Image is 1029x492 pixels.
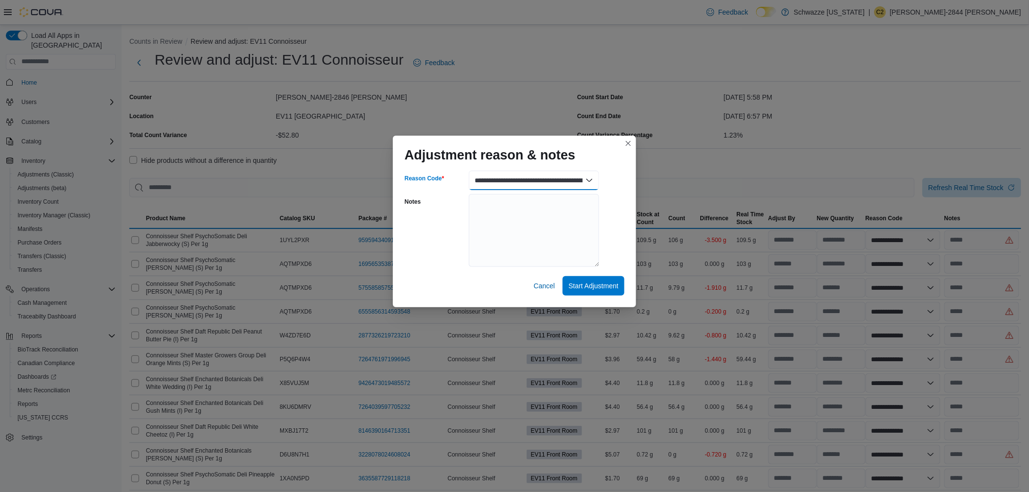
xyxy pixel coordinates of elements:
button: Closes this modal window [622,138,634,149]
span: Cancel [534,281,555,291]
label: Reason Code [405,175,444,182]
label: Notes [405,198,421,206]
h1: Adjustment reason & notes [405,147,575,163]
button: Start Adjustment [563,276,624,296]
button: Cancel [530,276,559,296]
span: Start Adjustment [568,281,619,291]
